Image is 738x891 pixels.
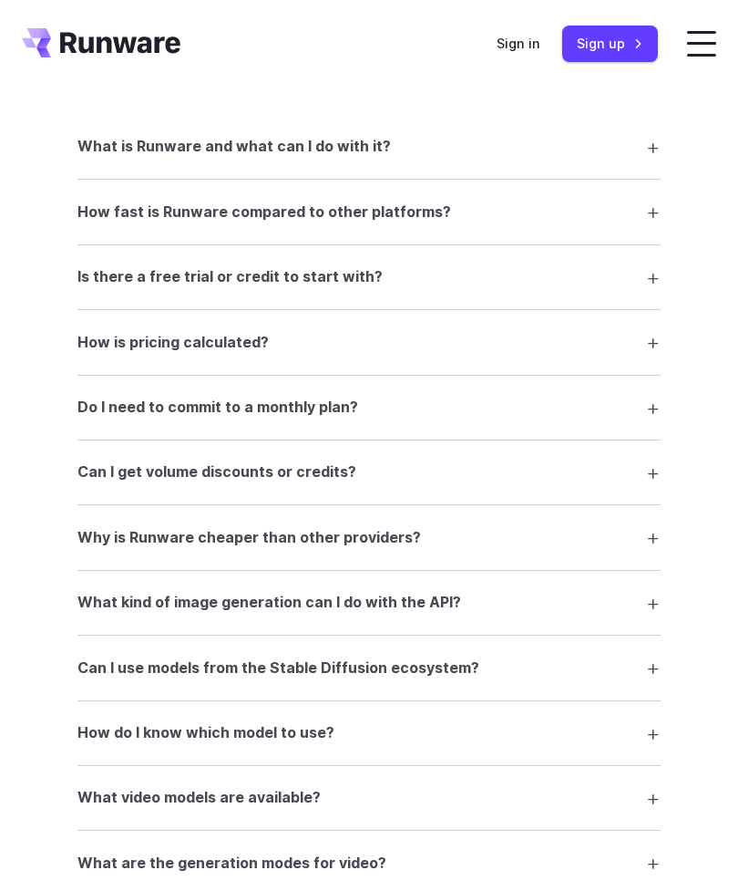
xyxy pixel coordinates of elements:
[77,390,661,425] summary: Do I need to commit to a monthly plan?
[77,325,661,359] summary: How is pricing calculated?
[77,781,661,815] summary: What video models are available?
[77,585,661,620] summary: What kind of image generation can I do with the API?
[77,852,386,875] h3: What are the generation modes for video?
[77,526,421,550] h3: Why is Runware cheaper than other providers?
[497,33,540,54] a: Sign in
[77,265,383,289] h3: Is there a free trial or credit to start with?
[22,28,180,57] a: Go to /
[77,201,451,224] h3: How fast is Runware compared to other platforms?
[77,657,479,680] h3: Can I use models from the Stable Diffusion ecosystem?
[77,650,661,685] summary: Can I use models from the Stable Diffusion ecosystem?
[77,591,461,615] h3: What kind of image generation can I do with the API?
[77,461,356,484] h3: Can I get volume discounts or credits?
[77,520,661,554] summary: Why is Runware cheaper than other providers?
[77,716,661,751] summary: How do I know which model to use?
[77,194,661,229] summary: How fast is Runware compared to other platforms?
[77,455,661,490] summary: Can I get volume discounts or credits?
[77,331,269,355] h3: How is pricing calculated?
[77,396,358,420] h3: Do I need to commit to a monthly plan?
[562,26,658,61] a: Sign up
[77,260,661,295] summary: Is there a free trial or credit to start with?
[77,721,334,745] h3: How do I know which model to use?
[77,786,321,810] h3: What video models are available?
[77,845,661,880] summary: What are the generation modes for video?
[77,135,391,159] h3: What is Runware and what can I do with it?
[77,130,661,164] summary: What is Runware and what can I do with it?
